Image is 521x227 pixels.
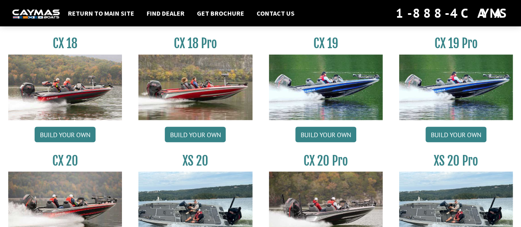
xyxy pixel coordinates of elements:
[35,126,96,142] a: Build your own
[8,54,122,120] img: CX-18S_thumbnail.jpg
[399,153,513,168] h3: XS 20 Pro
[138,36,252,51] h3: CX 18 Pro
[252,8,299,19] a: Contact Us
[12,9,60,18] img: white-logo-c9c8dbefe5ff5ceceb0f0178aa75bf4bb51f6bca0971e226c86eb53dfe498488.png
[138,54,252,120] img: CX-18SS_thumbnail.jpg
[399,36,513,51] h3: CX 19 Pro
[8,36,122,51] h3: CX 18
[8,153,122,168] h3: CX 20
[396,4,509,22] div: 1-888-4CAYMAS
[269,36,383,51] h3: CX 19
[269,153,383,168] h3: CX 20 Pro
[193,8,248,19] a: Get Brochure
[165,126,226,142] a: Build your own
[138,153,252,168] h3: XS 20
[64,8,138,19] a: Return to main site
[269,54,383,120] img: CX19_thumbnail.jpg
[143,8,189,19] a: Find Dealer
[399,54,513,120] img: CX19_thumbnail.jpg
[425,126,486,142] a: Build your own
[295,126,356,142] a: Build your own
